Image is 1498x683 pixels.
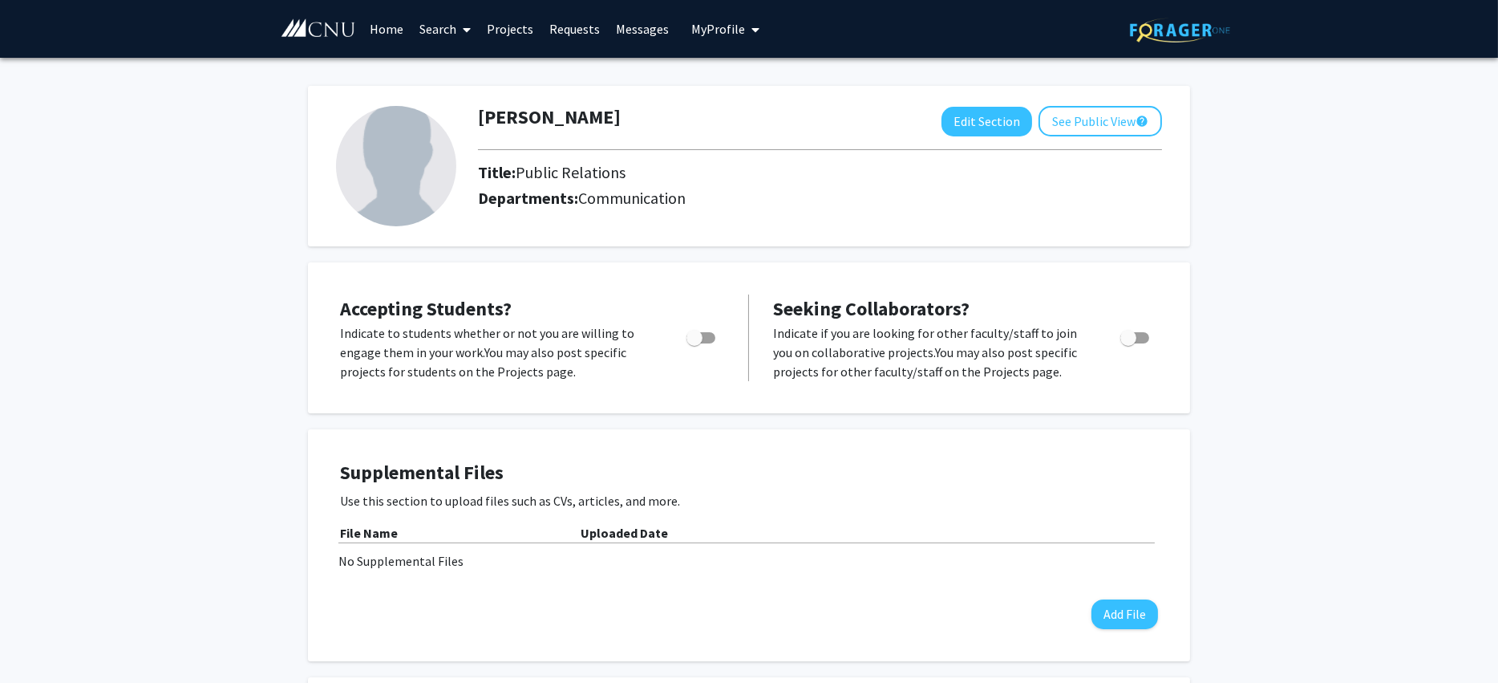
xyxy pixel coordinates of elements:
img: ForagerOne Logo [1130,18,1230,43]
a: Requests [541,1,608,57]
mat-icon: help [1136,112,1148,131]
p: Indicate if you are looking for other faculty/staff to join you on collaborative projects. You ma... [773,323,1090,381]
b: File Name [340,525,398,541]
iframe: Chat [12,611,68,671]
div: No Supplemental Files [338,551,1160,571]
a: Home [362,1,411,57]
h1: [PERSON_NAME] [478,106,621,129]
a: Search [411,1,479,57]
img: Profile Picture [336,106,456,226]
p: Use this section to upload files such as CVs, articles, and more. [340,491,1158,510]
span: Seeking Collaborators? [773,296,970,321]
b: Uploaded Date [581,525,668,541]
button: See Public View [1038,106,1162,136]
span: Public Relations [516,162,626,182]
p: Indicate to students whether or not you are willing to engage them in your work. You may also pos... [340,323,656,381]
button: Add File [1091,600,1158,629]
div: Toggle [1114,323,1158,348]
span: Communication [578,188,686,208]
a: Projects [479,1,541,57]
span: My Profile [691,21,745,37]
a: Messages [608,1,677,57]
h2: Departments: [466,189,1174,208]
img: Christopher Newport University Logo [280,18,356,39]
button: Edit Section [941,107,1032,136]
div: Toggle [680,323,724,348]
h4: Supplemental Files [340,461,1158,485]
span: Accepting Students? [340,296,512,321]
h2: Title: [478,163,626,182]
